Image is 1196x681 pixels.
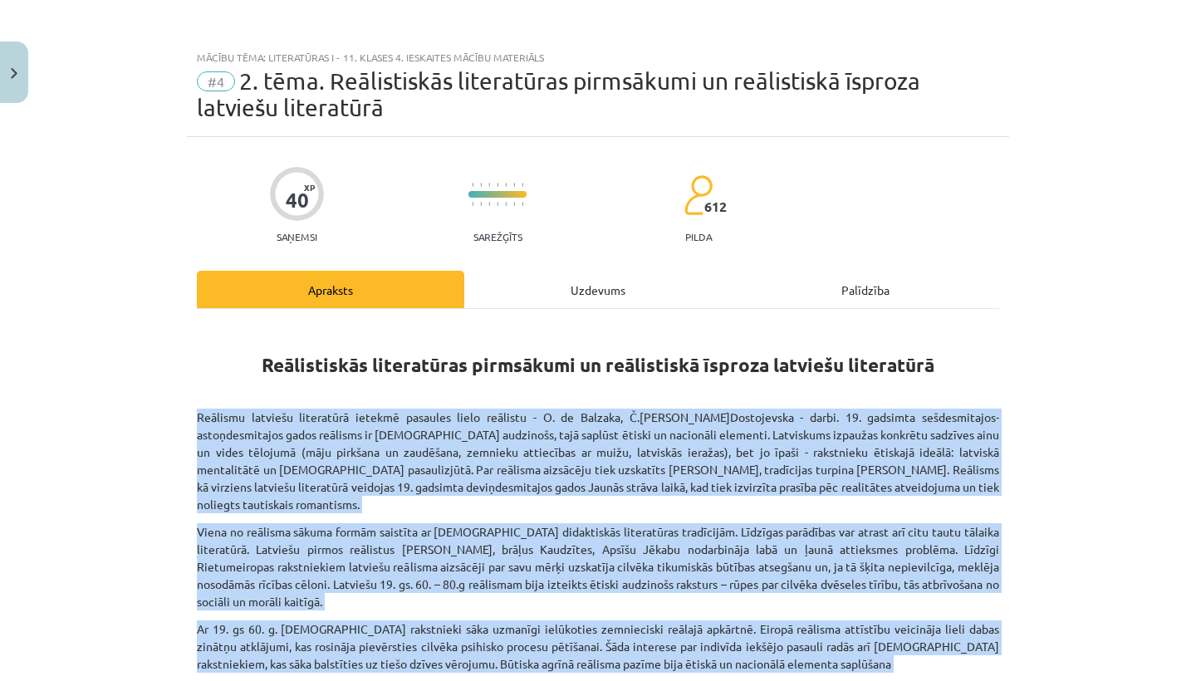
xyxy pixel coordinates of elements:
img: icon-short-line-57e1e144782c952c97e751825c79c345078a6d821885a25fce030b3d8c18986b.svg [522,202,523,206]
span: XP [304,183,315,192]
img: icon-short-line-57e1e144782c952c97e751825c79c345078a6d821885a25fce030b3d8c18986b.svg [513,183,515,187]
p: pilda [685,231,712,243]
img: icon-short-line-57e1e144782c952c97e751825c79c345078a6d821885a25fce030b3d8c18986b.svg [472,183,473,187]
img: icon-short-line-57e1e144782c952c97e751825c79c345078a6d821885a25fce030b3d8c18986b.svg [472,202,473,206]
div: Apraksts [197,271,464,308]
img: icon-short-line-57e1e144782c952c97e751825c79c345078a6d821885a25fce030b3d8c18986b.svg [480,202,482,206]
span: #4 [197,71,235,91]
img: icon-close-lesson-0947bae3869378f0d4975bcd49f059093ad1ed9edebbc8119c70593378902aed.svg [11,68,17,79]
div: Uzdevums [464,271,732,308]
img: icon-short-line-57e1e144782c952c97e751825c79c345078a6d821885a25fce030b3d8c18986b.svg [522,183,523,187]
img: icon-short-line-57e1e144782c952c97e751825c79c345078a6d821885a25fce030b3d8c18986b.svg [505,202,507,206]
p: Reālismu latviešu literatūrā ietekmē pasaules lielo reālistu - O. de Balzaka, Č.[PERSON_NAME]Dost... [197,409,999,513]
div: 40 [286,189,309,212]
p: Sarežģīts [473,231,522,243]
img: icon-short-line-57e1e144782c952c97e751825c79c345078a6d821885a25fce030b3d8c18986b.svg [488,183,490,187]
img: icon-short-line-57e1e144782c952c97e751825c79c345078a6d821885a25fce030b3d8c18986b.svg [505,183,507,187]
img: students-c634bb4e5e11cddfef0936a35e636f08e4e9abd3cc4e673bd6f9a4125e45ecb1.svg [684,174,713,216]
img: icon-short-line-57e1e144782c952c97e751825c79c345078a6d821885a25fce030b3d8c18986b.svg [497,202,498,206]
span: 612 [704,199,727,214]
img: icon-short-line-57e1e144782c952c97e751825c79c345078a6d821885a25fce030b3d8c18986b.svg [497,183,498,187]
p: Viena no reālisma sākuma formām saistīta ar [DEMOGRAPHIC_DATA] didaktiskās literatūras tradīcijām... [197,523,999,610]
span: 2. tēma. Reālistiskās literatūras pirmsākumi un reālistiskā īsproza latviešu literatūrā [197,67,920,121]
img: icon-short-line-57e1e144782c952c97e751825c79c345078a6d821885a25fce030b3d8c18986b.svg [480,183,482,187]
img: icon-short-line-57e1e144782c952c97e751825c79c345078a6d821885a25fce030b3d8c18986b.svg [488,202,490,206]
p: Saņemsi [270,231,324,243]
b: Reālistiskās literatūras pirmsākumi un reālistiskā īsproza latviešu literatūrā [262,353,934,377]
div: Mācību tēma: Literatūras i - 11. klases 4. ieskaites mācību materiāls [197,51,999,63]
p: Ar 19. gs 60. g. [DEMOGRAPHIC_DATA] rakstnieki sāka uzmanīgi ielūkoties zemnieciski reālajā apkār... [197,620,999,673]
img: icon-short-line-57e1e144782c952c97e751825c79c345078a6d821885a25fce030b3d8c18986b.svg [513,202,515,206]
div: Palīdzība [732,271,999,308]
